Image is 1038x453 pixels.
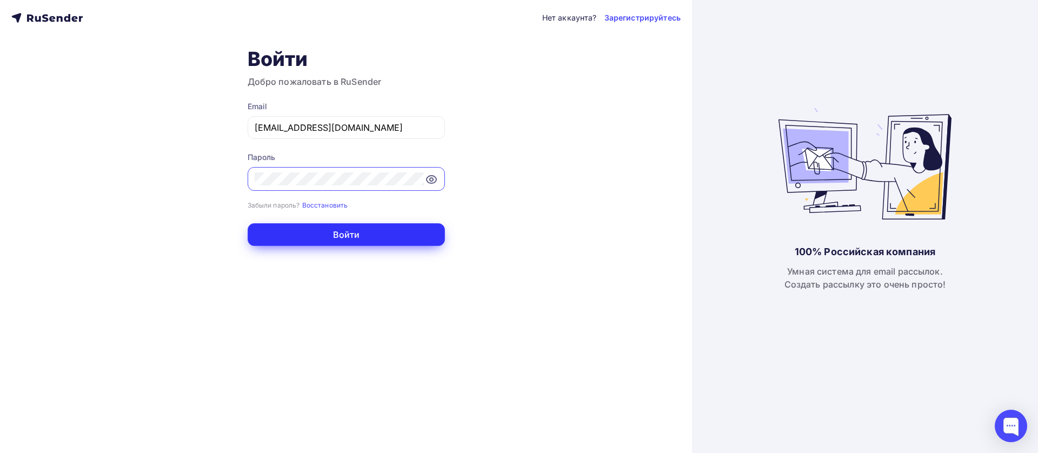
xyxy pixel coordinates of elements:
[302,200,348,209] a: Восстановить
[604,12,681,23] a: Зарегистрируйтесь
[248,75,445,88] h3: Добро пожаловать в RuSender
[542,12,597,23] div: Нет аккаунта?
[784,265,946,291] div: Умная система для email рассылок. Создать рассылку это очень просто!
[248,152,445,163] div: Пароль
[795,245,935,258] div: 100% Российская компания
[302,201,348,209] small: Восстановить
[255,121,438,134] input: Проверено с помощью Zero-Phishing
[248,47,445,71] h1: Войти
[248,201,300,209] small: Забыли пароль?
[248,101,445,112] div: Email
[248,223,445,246] button: Войти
